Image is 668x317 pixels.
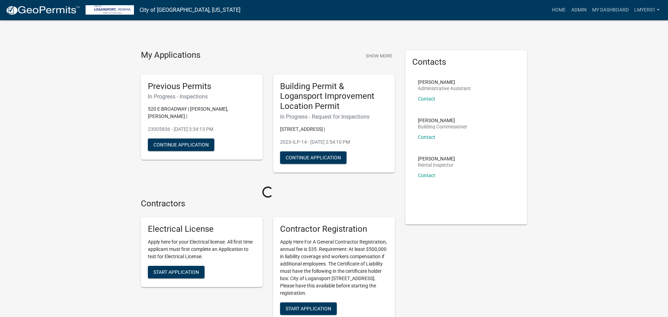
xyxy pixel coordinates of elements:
a: City of [GEOGRAPHIC_DATA], [US_STATE] [140,4,240,16]
h5: Electrical License [148,224,256,234]
img: City of Logansport, Indiana [86,5,134,15]
p: Rental Inspector [418,163,455,167]
a: Home [549,3,568,17]
button: Start Application [280,302,337,315]
button: Continue Application [280,151,347,164]
p: [STREET_ADDRESS] | [280,126,388,133]
h5: Building Permit & Logansport Improvement Location Permit [280,81,388,111]
p: Apply Here For A General Contractor Registration, annual fee is $35. Requirement: At least $500,0... [280,238,388,297]
h5: Contractor Registration [280,224,388,234]
h4: My Applications [141,50,200,61]
p: Building Commissioner [418,124,467,129]
a: lmyers1 [631,3,662,17]
a: My Dashboard [589,3,631,17]
p: [PERSON_NAME] [418,156,455,161]
button: Show More [363,50,395,62]
p: 2023-ILP-14 - [DATE] 2:54:10 PM [280,138,388,146]
p: Administrative Assistant [418,86,471,91]
h6: In Progress - Request for Inspections [280,113,388,120]
a: Contact [418,134,435,140]
h5: Previous Permits [148,81,256,92]
a: Admin [568,3,589,17]
h6: In Progress - Inspections [148,93,256,100]
p: Apply here for your Electrical license. All first time applicant must first complete an Applicati... [148,238,256,260]
a: Contact [418,96,435,102]
button: Continue Application [148,138,214,151]
a: Contact [418,173,435,178]
span: Start Application [153,269,199,275]
span: Start Application [286,306,331,311]
p: [PERSON_NAME] [418,80,471,85]
h4: Contractors [141,199,395,209]
p: [PERSON_NAME] [418,118,467,123]
h5: Contacts [412,57,520,67]
p: 520 E BROADWAY | [PERSON_NAME], [PERSON_NAME] | [148,105,256,120]
button: Start Application [148,266,205,278]
p: 23005836 - [DATE] 3:34:13 PM [148,126,256,133]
